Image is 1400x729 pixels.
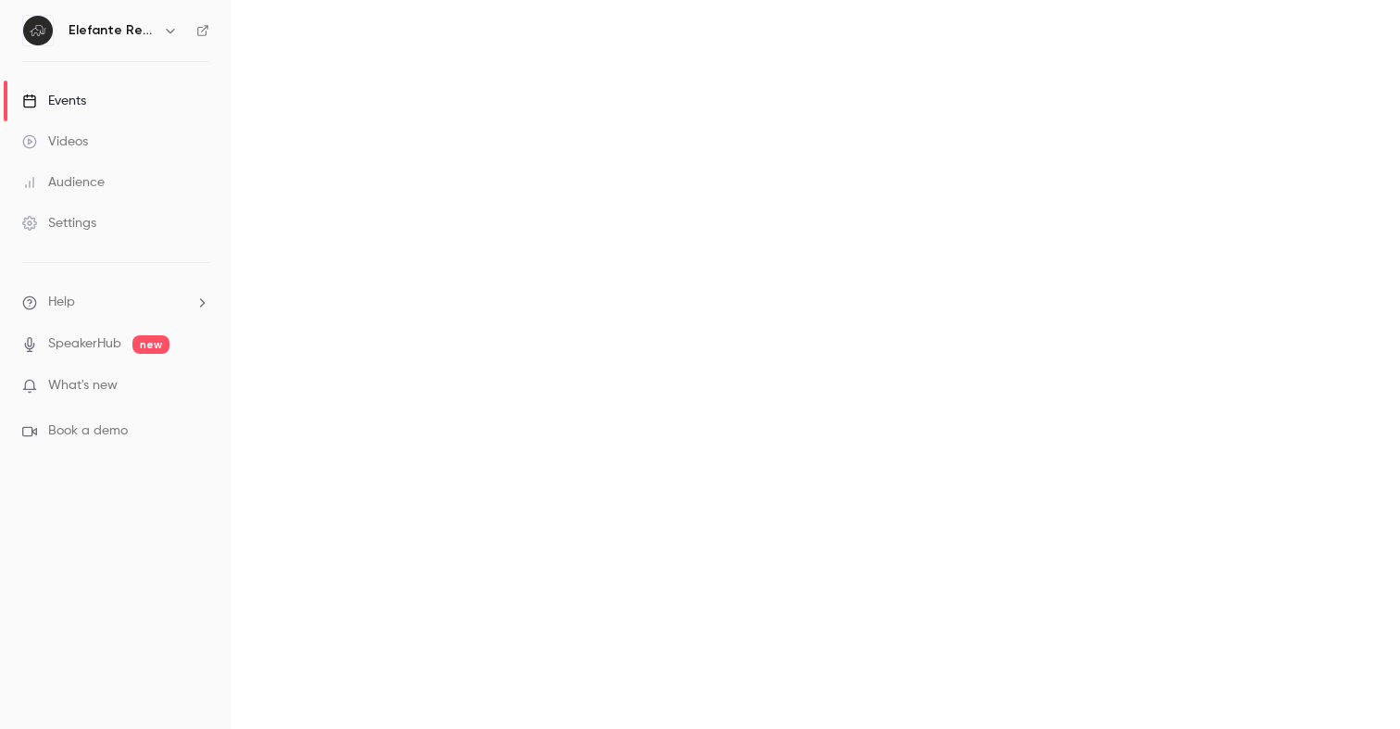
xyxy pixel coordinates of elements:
a: SpeakerHub [48,334,121,354]
div: Videos [22,132,88,151]
div: Events [22,92,86,110]
span: Book a demo [48,421,128,441]
li: help-dropdown-opener [22,293,209,312]
div: Audience [22,173,105,192]
h6: Elefante RevOps [69,21,156,40]
span: What's new [48,376,118,396]
span: new [132,335,169,354]
img: Elefante RevOps [23,16,53,45]
div: Settings [22,214,96,233]
span: Help [48,293,75,312]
